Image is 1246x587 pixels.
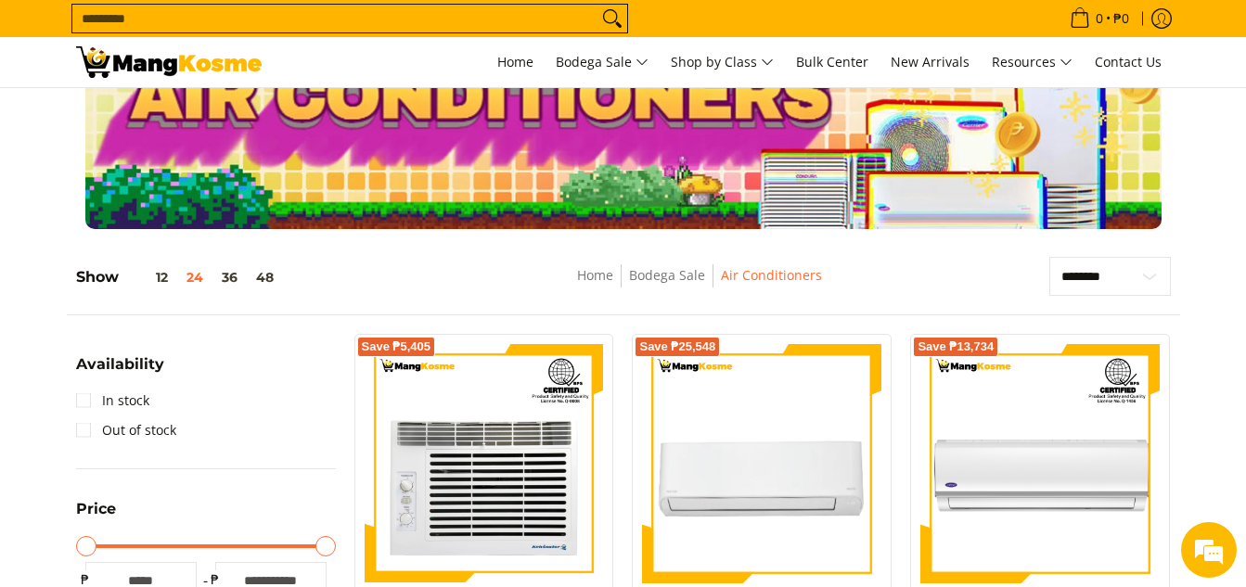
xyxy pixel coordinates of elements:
[920,344,1160,583] img: Carrier 1.0 HP Optima 3 R32 Split-Type Non-Inverter Air Conditioner (Class A)
[76,357,164,386] summary: Open
[1111,12,1132,25] span: ₱0
[891,53,970,70] span: New Arrivals
[992,51,1073,74] span: Resources
[671,51,774,74] span: Shop by Class
[365,344,604,583] img: Kelvinator 0.75 HP Deluxe Eco, Window-Type Air Conditioner (Class A)
[497,53,533,70] span: Home
[76,357,164,372] span: Availability
[629,266,705,284] a: Bodega Sale
[1085,37,1171,87] a: Contact Us
[918,341,994,352] span: Save ₱13,734
[76,502,116,530] summary: Open
[76,502,116,517] span: Price
[76,415,176,445] a: Out of stock
[212,270,247,285] button: 36
[642,344,881,583] img: Toshiba 2 HP New Model Split-Type Inverter Air Conditioner (Class A)
[546,37,658,87] a: Bodega Sale
[280,37,1171,87] nav: Main Menu
[639,341,715,352] span: Save ₱25,548
[362,341,431,352] span: Save ₱5,405
[721,266,822,284] a: Air Conditioners
[488,37,543,87] a: Home
[446,264,952,306] nav: Breadcrumbs
[76,386,149,415] a: In stock
[119,270,177,285] button: 12
[247,270,283,285] button: 48
[177,270,212,285] button: 24
[796,53,868,70] span: Bulk Center
[881,37,979,87] a: New Arrivals
[597,5,627,32] button: Search
[787,37,878,87] a: Bulk Center
[577,266,613,284] a: Home
[662,37,783,87] a: Shop by Class
[983,37,1082,87] a: Resources
[1064,8,1135,29] span: •
[76,268,283,287] h5: Show
[1095,53,1162,70] span: Contact Us
[556,51,649,74] span: Bodega Sale
[76,46,262,78] img: Bodega Sale Aircon l Mang Kosme: Home Appliances Warehouse Sale
[1093,12,1106,25] span: 0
